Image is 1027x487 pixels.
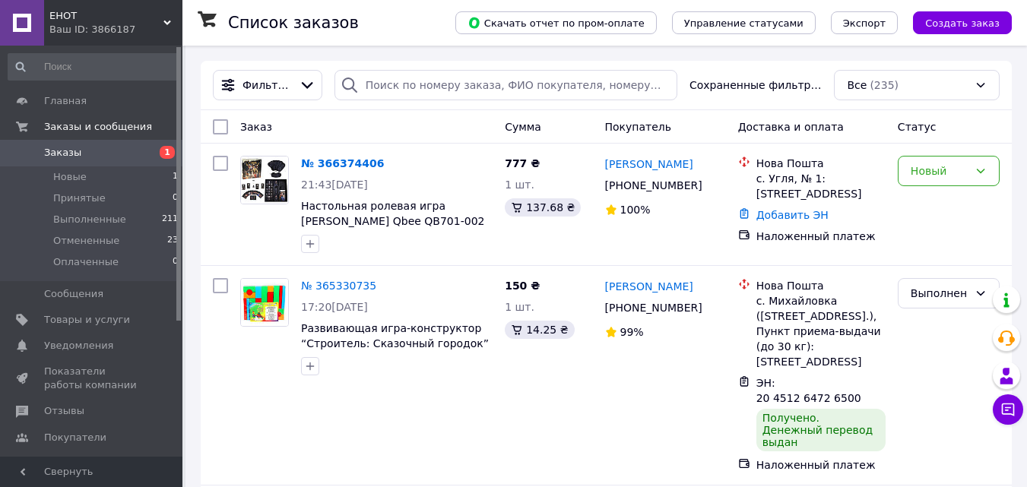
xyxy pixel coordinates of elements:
img: Фото товару [241,279,288,326]
button: Управление статусами [672,11,816,34]
span: Управление статусами [684,17,804,29]
span: Новые [53,170,87,184]
div: [PHONE_NUMBER] [602,297,705,318]
span: 0 [173,255,178,269]
span: Главная [44,94,87,108]
div: Выполнен [911,285,968,302]
span: Заказы и сообщения [44,120,152,134]
div: Ваш ID: 3866187 [49,23,182,36]
span: Покупатели [44,431,106,444]
a: [PERSON_NAME] [605,279,693,294]
span: 100% [620,204,651,216]
span: Отмененные [53,234,119,248]
span: 17:20[DATE] [301,301,368,313]
span: Товары и услуги [44,313,130,327]
span: Создать заказ [925,17,1000,29]
span: 150 ₴ [505,280,540,292]
a: [PERSON_NAME] [605,157,693,172]
a: Фото товару [240,156,289,204]
span: Скачать отчет по пром-оплате [468,16,645,30]
input: Поиск [8,53,179,81]
a: Настольная ролевая игра [PERSON_NAME] Qbee QB701-002 [301,200,484,227]
a: Создать заказ [898,16,1012,28]
span: 1 [160,146,175,159]
a: Развивающая игра-конструктор “Строитель: Сказочный городок” [GEOGRAPHIC_DATA] 511 [301,322,489,365]
span: Сумма [505,121,541,133]
div: [PHONE_NUMBER] [602,175,705,196]
div: 14.25 ₴ [505,321,574,339]
span: Сохраненные фильтры: [689,77,823,93]
span: Фильтры [242,77,293,93]
span: Сообщения [44,287,103,301]
button: Создать заказ [913,11,1012,34]
span: Уведомления [44,339,113,353]
div: с. Угля, № 1: [STREET_ADDRESS] [756,171,886,201]
div: Новый [911,163,968,179]
div: Наложенный платеж [756,229,886,244]
button: Скачать отчет по пром-оплате [455,11,657,34]
div: с. Михайловка ([STREET_ADDRESS].), Пункт приема-выдачи (до 30 кг): [STREET_ADDRESS] [756,293,886,369]
a: Добавить ЭН [756,209,829,221]
button: Чат с покупателем [993,394,1023,425]
span: 1 шт. [505,301,534,313]
div: Получено. Денежный перевод выдан [756,409,886,451]
span: 23 [167,234,178,248]
h1: Список заказов [228,14,359,32]
span: 211 [162,213,178,226]
span: Все [847,77,867,93]
a: № 365330735 [301,280,376,292]
div: Нова Пошта [756,278,886,293]
span: 777 ₴ [505,157,540,169]
img: Фото товару [241,157,288,204]
span: ЭН: 20 4512 6472 6500 [756,377,861,404]
a: № 366374406 [301,157,384,169]
span: Доставка и оплата [738,121,844,133]
span: ЕНОТ [49,9,163,23]
span: Заказы [44,146,81,160]
span: Показатели работы компании [44,365,141,392]
a: Фото товару [240,278,289,327]
span: Покупатель [605,121,672,133]
span: Статус [898,121,937,133]
span: Отзывы [44,404,84,418]
span: Оплаченные [53,255,119,269]
div: 137.68 ₴ [505,198,581,217]
span: (235) [870,79,899,91]
input: Поиск по номеру заказа, ФИО покупателя, номеру телефона, Email, номеру накладной [334,70,677,100]
button: Экспорт [831,11,898,34]
span: 21:43[DATE] [301,179,368,191]
span: 1 шт. [505,179,534,191]
div: Нова Пошта [756,156,886,171]
span: Заказ [240,121,272,133]
div: Наложенный платеж [756,457,886,473]
span: Выполненные [53,213,126,226]
span: 1 [173,170,178,184]
span: 99% [620,326,644,338]
span: Экспорт [843,17,886,29]
span: 0 [173,191,178,205]
span: Принятые [53,191,106,205]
